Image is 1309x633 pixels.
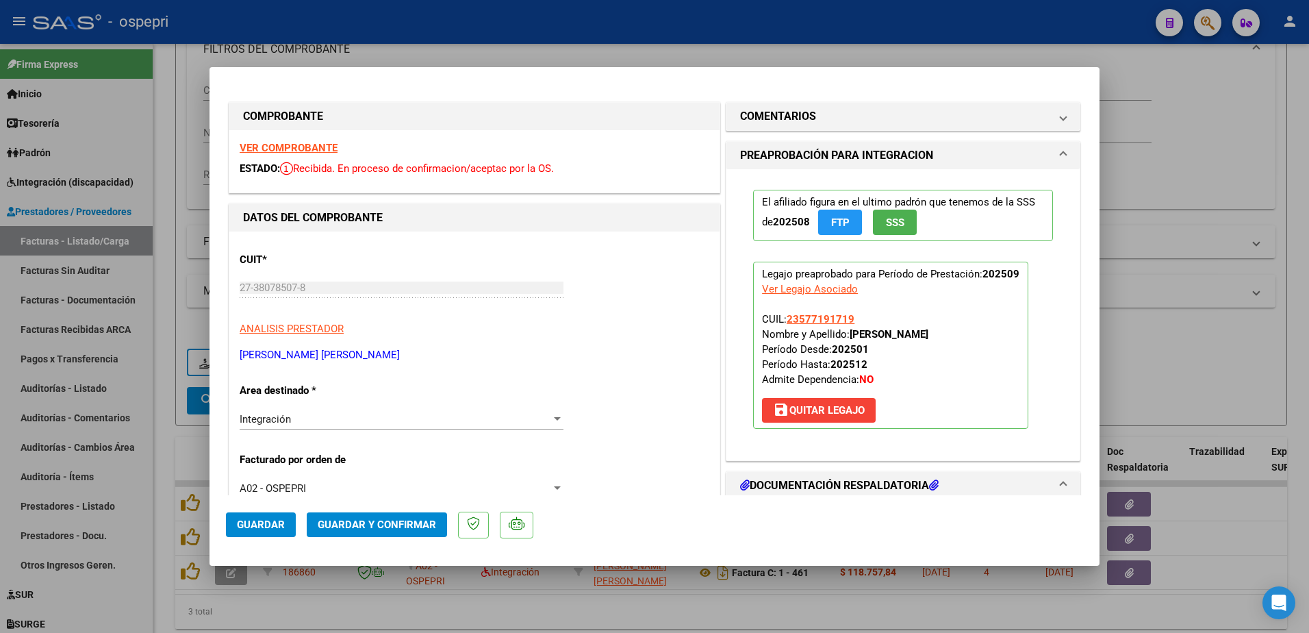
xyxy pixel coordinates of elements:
[226,512,296,537] button: Guardar
[240,162,280,175] span: ESTADO:
[773,401,789,418] mat-icon: save
[873,210,917,235] button: SSS
[753,262,1028,429] p: Legajo preaprobado para Período de Prestación:
[240,482,306,495] span: A02 - OSPEPRI
[307,512,447,537] button: Guardar y Confirmar
[818,210,862,235] button: FTP
[240,452,381,468] p: Facturado por orden de
[240,347,709,363] p: [PERSON_NAME] [PERSON_NAME]
[280,162,554,175] span: Recibida. En proceso de confirmacion/aceptac por la OS.
[726,472,1080,499] mat-expansion-panel-header: DOCUMENTACIÓN RESPALDATORIA
[240,323,344,335] span: ANALISIS PRESTADOR
[850,328,928,340] strong: [PERSON_NAME]
[740,477,939,494] h1: DOCUMENTACIÓN RESPALDATORIA
[243,110,323,123] strong: COMPROBANTE
[762,398,876,423] button: Quitar Legajo
[753,190,1053,241] p: El afiliado figura en el ultimo padrón que tenemos de la SSS de
[726,142,1080,169] mat-expansion-panel-header: PREAPROBACIÓN PARA INTEGRACION
[1262,586,1295,619] div: Open Intercom Messenger
[240,413,291,425] span: Integración
[773,404,865,417] span: Quitar Legajo
[740,108,816,125] h1: COMENTARIOS
[831,216,850,229] span: FTP
[762,313,928,386] span: CUIL: Nombre y Apellido: Período Desde: Período Hasta: Admite Dependencia:
[726,169,1080,460] div: PREAPROBACIÓN PARA INTEGRACION
[240,383,381,399] p: Area destinado *
[237,519,285,531] span: Guardar
[982,268,1019,280] strong: 202509
[787,313,854,325] span: 23577191719
[740,147,933,164] h1: PREAPROBACIÓN PARA INTEGRACION
[762,282,858,297] div: Ver Legajo Asociado
[240,142,338,154] a: VER COMPROBANTE
[318,519,436,531] span: Guardar y Confirmar
[832,343,869,356] strong: 202501
[243,211,383,224] strong: DATOS DEL COMPROBANTE
[726,103,1080,130] mat-expansion-panel-header: COMENTARIOS
[886,216,904,229] span: SSS
[240,252,381,268] p: CUIT
[773,216,810,228] strong: 202508
[859,373,874,386] strong: NO
[830,358,867,371] strong: 202512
